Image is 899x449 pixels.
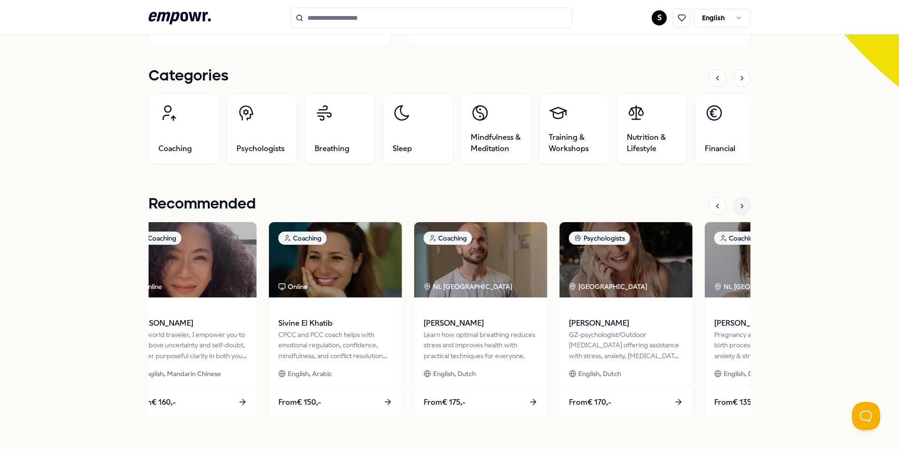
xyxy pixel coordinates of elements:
span: [PERSON_NAME] [133,317,247,329]
div: NL [GEOGRAPHIC_DATA] [424,281,514,292]
span: English, Mandarin Chinese [142,369,221,379]
span: Nutrition & Lifestyle [627,132,678,154]
span: From € 135,- [714,396,757,409]
div: Coaching [278,232,327,245]
div: Pregnancy and parenting coaching, birth processing, trauma, (needle) anxiety & stress coaching. [714,329,828,361]
span: [PERSON_NAME] [714,317,828,329]
span: Training & Workshops [549,132,599,154]
span: Psychologists [237,143,284,154]
div: NL [GEOGRAPHIC_DATA] + 1 [714,281,812,292]
img: package image [414,222,547,297]
div: GZ-psychologist/Outdoor [MEDICAL_DATA] offering assistance with stress, anxiety, [MEDICAL_DATA], ... [569,329,683,361]
div: Learn how optimal breathing reduces stress and improves health with practical techniques for ever... [424,329,538,361]
a: package imageCoachingNL [GEOGRAPHIC_DATA] + 1[PERSON_NAME]Pregnancy and parenting coaching, birth... [704,222,838,417]
span: From € 160,- [133,396,176,409]
span: English, Dutch [433,369,476,379]
a: Financial [695,94,765,164]
div: [GEOGRAPHIC_DATA] [569,281,649,292]
span: English, Dutch [724,369,766,379]
a: Nutrition & Lifestyle [617,94,687,164]
span: English, Arabic [288,369,332,379]
div: Coaching [714,232,763,245]
img: package image [124,222,257,297]
span: Sivine El Khatib [278,317,393,329]
span: From € 150,- [278,396,321,409]
div: Coaching [133,232,181,245]
a: Training & Workshops [539,94,609,164]
span: Coaching [158,143,192,154]
div: Coaching [424,232,472,245]
a: package imageCoachingNL [GEOGRAPHIC_DATA] [PERSON_NAME]Learn how optimal breathing reduces stress... [414,222,548,417]
span: Sleep [393,143,412,154]
input: Search for products, categories or subcategories [290,8,572,28]
span: English, Dutch [578,369,621,379]
span: Breathing [315,143,349,154]
span: [PERSON_NAME] [569,317,683,329]
img: package image [269,222,402,297]
img: package image [560,222,693,297]
a: Breathing [305,94,375,164]
a: Psychologists [227,94,297,164]
img: package image [705,222,838,297]
a: Coaching [149,94,219,164]
a: Sleep [383,94,453,164]
span: Financial [705,143,735,154]
div: CPCC and PCC coach helps with emotional regulation, confidence, mindfulness, and conflict resolut... [278,329,393,361]
button: S [652,10,667,25]
h1: Categories [149,64,229,88]
div: As a world traveler, I empower you to rise above uncertainty and self-doubt, Master purposeful cl... [133,329,247,361]
a: package imageCoachingOnline[PERSON_NAME]As a world traveler, I empower you to rise above uncertai... [123,222,257,417]
iframe: Help Scout Beacon - Open [852,402,880,430]
a: package imageCoachingOnlineSivine El KhatibCPCC and PCC coach helps with emotional regulation, co... [268,222,402,417]
span: From € 175,- [424,396,465,409]
h1: Recommended [149,192,256,216]
span: Mindfulness & Meditation [471,132,521,154]
span: From € 170,- [569,396,611,409]
div: Online [278,281,308,292]
div: Online [133,281,162,292]
a: package imagePsychologists[GEOGRAPHIC_DATA] [PERSON_NAME]GZ-psychologist/Outdoor [MEDICAL_DATA] o... [559,222,693,417]
span: [PERSON_NAME] [424,317,538,329]
a: Mindfulness & Meditation [461,94,531,164]
div: Psychologists [569,232,630,245]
